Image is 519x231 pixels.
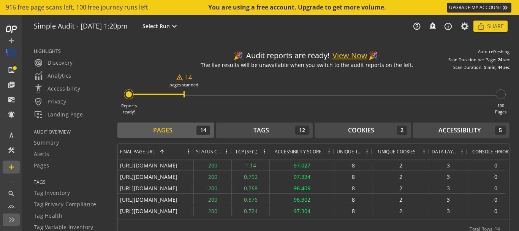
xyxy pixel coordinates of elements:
span: Data Layers [432,148,457,155]
span: Status Code [196,148,221,155]
span: Analytics [34,71,71,80]
div: 8 [334,171,372,182]
div: Scan Duration per Page: [448,57,496,63]
div: 200 [194,171,232,182]
mat-icon: add [8,163,15,171]
div: 2 [397,126,407,135]
img: Customer Logo [6,46,17,58]
h1: Simple Audit - 25 September 2025 | 1:20pm [34,22,128,30]
div: 200 [194,159,232,170]
span: Select Run [142,22,170,30]
span: Privacy [34,97,66,106]
div: 5 min, 44 sec [484,64,510,70]
div: 200 [194,182,232,193]
mat-icon: add_alert [429,22,436,29]
mat-icon: keyboard_double_arrow_right [502,4,509,11]
div: The live results will be unavailable when you switch to the audit reports on the left. [201,61,413,69]
mat-icon: notifications_active [8,111,15,118]
div: Scan Duration: [453,64,483,70]
mat-icon: architecture [8,132,15,139]
div: 8 [334,194,372,205]
button: Tags12 [216,123,312,138]
div: 🎉 [234,50,243,61]
div: 2 [372,171,429,182]
div: 3 [429,182,467,193]
span: LCP (SEC.) [236,148,258,155]
span: Console Errors [472,148,511,155]
span: Summary [34,139,59,147]
mat-icon: help_outline [413,22,421,30]
mat-icon: ios_share [477,22,485,30]
span: Alerts [34,150,49,158]
div: [URL][DOMAIN_NAME] [118,194,194,205]
div: Cookies [348,126,374,135]
div: [URL][DOMAIN_NAME] [118,205,194,216]
span: Final Page URL [120,148,155,155]
div: 0.876 [232,194,270,205]
span: Tag Privacy Compliance [34,201,97,208]
mat-icon: add [8,37,15,45]
div: 0.768 [232,182,270,193]
div: 200 [194,194,232,205]
mat-icon: library_books [8,81,15,89]
div: Audit reports are ready! [234,50,380,61]
div: [URL][DOMAIN_NAME] [118,171,194,182]
span: TAGS [34,179,108,185]
div: Reports ready! [121,103,137,115]
div: Auto-refreshing [478,49,510,55]
mat-icon: verified_user [34,97,43,106]
div: 🎉 [369,50,378,61]
mat-icon: list_alt [8,66,15,74]
mat-icon: mark_email_read [8,96,15,104]
div: 2 [372,182,429,193]
button: Pages14 [117,123,214,138]
div: 1.14 [232,159,270,170]
div: Pages [153,126,172,135]
div: Accessibility [438,126,481,135]
span: Accessibility [34,84,80,93]
mat-icon: search [8,190,15,198]
button: Cookies2 [315,123,411,138]
div: 96.302 [270,194,334,205]
div: 100 Pages [495,103,506,115]
div: 3 [429,205,467,216]
div: 12 [295,126,309,135]
div: 3 [429,194,467,205]
span: Unique Tags [337,148,362,155]
div: 3 [429,171,467,182]
div: pages scanned [169,82,198,88]
div: 14 [176,73,192,82]
div: 8 [334,159,372,170]
button: View Now [332,50,367,61]
div: 8 [334,182,372,193]
span: Share [487,19,504,33]
div: 3 [429,159,467,170]
div: 2 [372,159,429,170]
div: 97.304 [270,205,334,216]
mat-icon: important_devices [34,110,43,119]
div: [URL][DOMAIN_NAME] [118,182,194,193]
span: Pages [34,162,49,169]
span: Tag Variable Inventory [34,223,93,231]
mat-icon: expand_more [170,22,179,31]
div: 96.409 [270,182,334,193]
button: Share [473,21,508,32]
div: 97.027 [270,159,334,170]
span: Discovery [34,58,73,67]
mat-icon: info_outline [444,22,453,31]
div: 2 [372,194,429,205]
div: 0.792 [232,171,270,182]
span: HIGHLIGHTS [34,48,108,54]
button: Select Run [141,21,180,31]
div: You are using a free account. Upgrade to get more volume. [208,3,387,12]
span: Tag Health [34,212,62,220]
div: 5 [495,126,506,135]
span: 916 free page scans left, 100 free journey runs left [6,3,148,12]
mat-icon: settings_accessibility [34,84,43,93]
mat-icon: radar [34,58,43,67]
button: Accessibility5 [413,123,510,138]
div: 97.334 [270,171,334,182]
div: 24 sec [498,57,510,63]
div: 2 [372,205,429,216]
div: [URL][DOMAIN_NAME] [118,159,194,170]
